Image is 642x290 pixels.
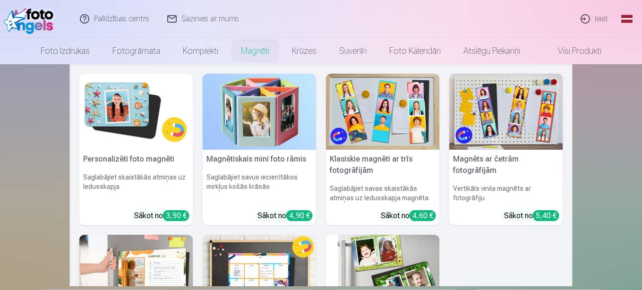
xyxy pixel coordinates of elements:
[326,150,440,180] h5: Klasiskie magnēti ar trīs fotogrāfijām
[378,38,452,64] a: Foto kalendāri
[328,38,378,64] a: Suvenīri
[533,210,559,221] div: 5,40 €
[381,210,436,222] div: Sākot no
[449,180,563,206] h6: Vertikāls vinila magnēts ar fotogrāfiju
[79,150,193,169] h5: Personalizēti foto magnēti
[203,169,317,206] h6: Saglabājiet savus iecienītākos mirkļus košās krāsās
[203,150,317,169] h5: Magnētiskais mini foto rāmis
[410,210,436,221] div: 4,60 €
[326,74,440,150] img: Klasiskie magnēti ar trīs fotogrāfijām
[449,150,563,180] h5: Magnēts ar četrām fotogrāfijām
[79,74,193,150] img: Personalizēti foto magnēti
[230,38,281,64] a: Magnēti
[101,38,171,64] a: Fotogrāmata
[203,74,317,150] img: Magnētiskais mini foto rāmis
[257,210,313,222] div: Sākot no
[326,180,440,206] h6: Saglabājiet savas skaistākās atmiņas uz ledusskapja magnēta
[286,210,313,221] div: 4,90 €
[449,74,563,150] img: Magnēts ar četrām fotogrāfijām
[452,38,531,64] a: Atslēgu piekariņi
[326,74,440,225] a: Klasiskie magnēti ar trīs fotogrāfijāmKlasiskie magnēti ar trīs fotogrāfijāmSaglabājiet savas ska...
[531,38,613,64] a: Visi produkti
[79,74,193,225] a: Personalizēti foto magnētiPersonalizēti foto magnētiSaglabājiet skaistākās atmiņas uz ledusskapja...
[203,74,317,225] a: Magnētiskais mini foto rāmisMagnētiskais mini foto rāmisSaglabājiet savus iecienītākos mirkļus ko...
[79,169,193,206] h6: Saglabājiet skaistākās atmiņas uz ledusskapja
[281,38,328,64] a: Krūzes
[171,38,230,64] a: Komplekti
[449,74,563,225] a: Magnēts ar četrām fotogrāfijāmMagnēts ar četrām fotogrāfijāmVertikāls vinila magnēts ar fotogrāfi...
[29,38,101,64] a: Foto izdrukas
[504,210,559,222] div: Sākot no
[163,210,189,221] div: 3,90 €
[134,210,189,222] div: Sākot no
[4,4,58,34] img: /fa1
